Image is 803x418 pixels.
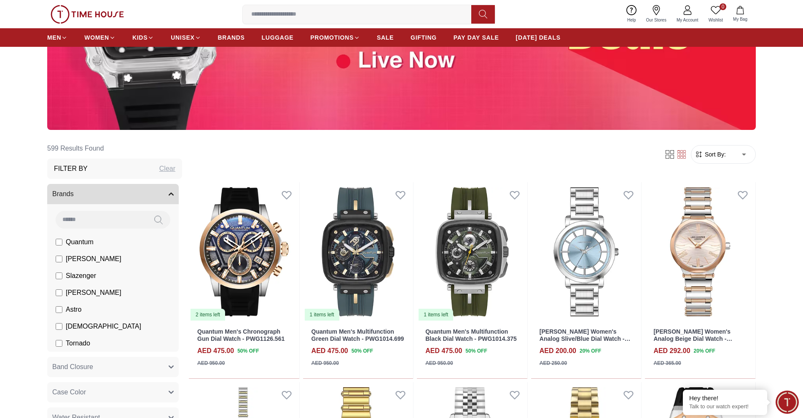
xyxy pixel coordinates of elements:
a: Quantum Men's Multifunction Black Dial Watch - PWG1014.375 [425,328,517,342]
span: Wishlist [705,17,726,23]
span: Our Stores [643,17,670,23]
a: WOMEN [84,30,115,45]
p: Talk to our watch expert! [689,403,761,410]
h4: AED 475.00 [425,346,462,356]
a: Help [622,3,641,25]
input: Quantum [56,239,62,245]
a: SALE [377,30,394,45]
a: Quantum Men's Multifunction Black Dial Watch - PWG1014.3751 items left [417,182,527,321]
button: Case Color [47,382,179,402]
span: Help [624,17,639,23]
a: PROMOTIONS [310,30,360,45]
span: PAY DAY SALE [454,33,499,42]
div: Hey there! [689,394,761,402]
a: GIFTING [411,30,437,45]
input: [PERSON_NAME] [56,256,62,262]
a: [PERSON_NAME] Women's Analog Slive/Blue Dial Watch - LC08037.300 [540,328,631,349]
div: Chat Widget [776,391,799,414]
input: Astro [56,306,62,313]
img: Lee Cooper Women's Analog Slive/Blue Dial Watch - LC08037.300 [531,182,642,321]
div: 2 items left [191,309,225,321]
a: PAY DAY SALE [454,30,499,45]
h3: Filter By [54,164,88,174]
h4: AED 475.00 [312,346,348,356]
a: 0Wishlist [704,3,728,25]
span: Astro [66,305,81,315]
a: [DATE] DEALS [516,30,561,45]
div: 1 items left [305,309,339,321]
a: Our Stores [641,3,671,25]
span: 20 % OFF [694,347,715,355]
span: MEN [47,33,61,42]
span: PROMOTIONS [310,33,354,42]
a: MEN [47,30,67,45]
span: Slazenger [66,271,96,281]
img: ... [51,5,124,24]
div: AED 250.00 [540,359,567,367]
div: Clear [159,164,175,174]
a: Quantum Men's Chronograph Gun Dial Watch - PWG1126.561 [197,328,285,342]
h4: AED 292.00 [653,346,690,356]
span: 0 [720,3,726,10]
span: My Bag [730,16,751,22]
a: Quantum Men's Chronograph Gun Dial Watch - PWG1126.5612 items left [189,182,299,321]
span: My Account [673,17,702,23]
img: Quantum Men's Multifunction Black Dial Watch - PWG1014.375 [417,182,527,321]
div: 1 items left [419,309,453,321]
span: WOMEN [84,33,109,42]
h4: AED 200.00 [540,346,576,356]
span: KIDS [132,33,148,42]
span: [PERSON_NAME] [66,288,121,298]
a: Quantum Men's Multifunction Green Dial Watch - PWG1014.6991 items left [303,182,414,321]
button: Band Closure [47,357,179,377]
span: UNISEX [171,33,194,42]
span: 50 % OFF [352,347,373,355]
span: Brands [52,189,74,199]
span: Case Color [52,387,86,397]
span: [DATE] DEALS [516,33,561,42]
a: KIDS [132,30,154,45]
button: Sort By: [695,150,726,159]
span: Band Closure [52,362,93,372]
img: Quantum Men's Chronograph Gun Dial Watch - PWG1126.561 [189,182,299,321]
span: 20 % OFF [580,347,601,355]
a: Quantum Men's Multifunction Green Dial Watch - PWG1014.699 [312,328,404,342]
span: Tornado [66,338,90,348]
input: [DEMOGRAPHIC_DATA] [56,323,62,330]
span: Quantum [66,237,94,247]
input: Slazenger [56,272,62,279]
button: Brands [47,184,179,204]
h4: AED 475.00 [197,346,234,356]
span: 50 % OFF [465,347,487,355]
a: LUGGAGE [262,30,294,45]
span: [PERSON_NAME] [66,254,121,264]
div: AED 950.00 [312,359,339,367]
span: LUGGAGE [262,33,294,42]
div: AED 950.00 [197,359,225,367]
h6: 599 Results Found [47,138,182,159]
div: AED 365.00 [653,359,681,367]
span: GIFTING [411,33,437,42]
input: Tornado [56,340,62,347]
a: [PERSON_NAME] Women's Analog Beige Dial Watch - LC08000.560 [653,328,732,349]
input: [PERSON_NAME] [56,289,62,296]
div: AED 950.00 [425,359,453,367]
span: BRANDS [218,33,245,42]
span: 50 % OFF [237,347,259,355]
a: UNISEX [171,30,201,45]
span: [DEMOGRAPHIC_DATA] [66,321,141,332]
span: SALE [377,33,394,42]
button: My Bag [728,4,752,24]
a: BRANDS [218,30,245,45]
img: Lee Cooper Women's Analog Beige Dial Watch - LC08000.560 [645,182,755,321]
img: Quantum Men's Multifunction Green Dial Watch - PWG1014.699 [303,182,414,321]
span: Sort By: [703,150,726,159]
